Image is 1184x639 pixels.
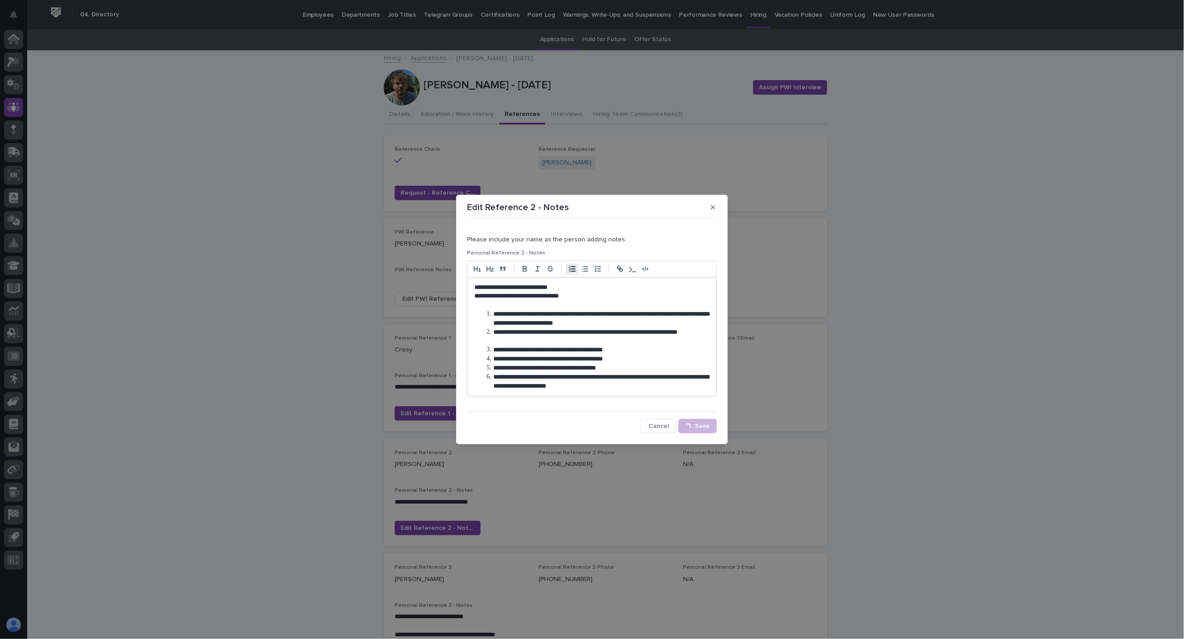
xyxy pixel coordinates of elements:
[649,423,669,429] span: Cancel
[678,419,717,433] button: Save
[467,236,717,244] p: Please include your name as the person adding notes
[467,250,545,256] span: Personal Reference 2 - Notes
[641,419,677,433] button: Cancel
[695,423,710,429] span: Save
[467,202,569,213] p: Edit Reference 2 - Notes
